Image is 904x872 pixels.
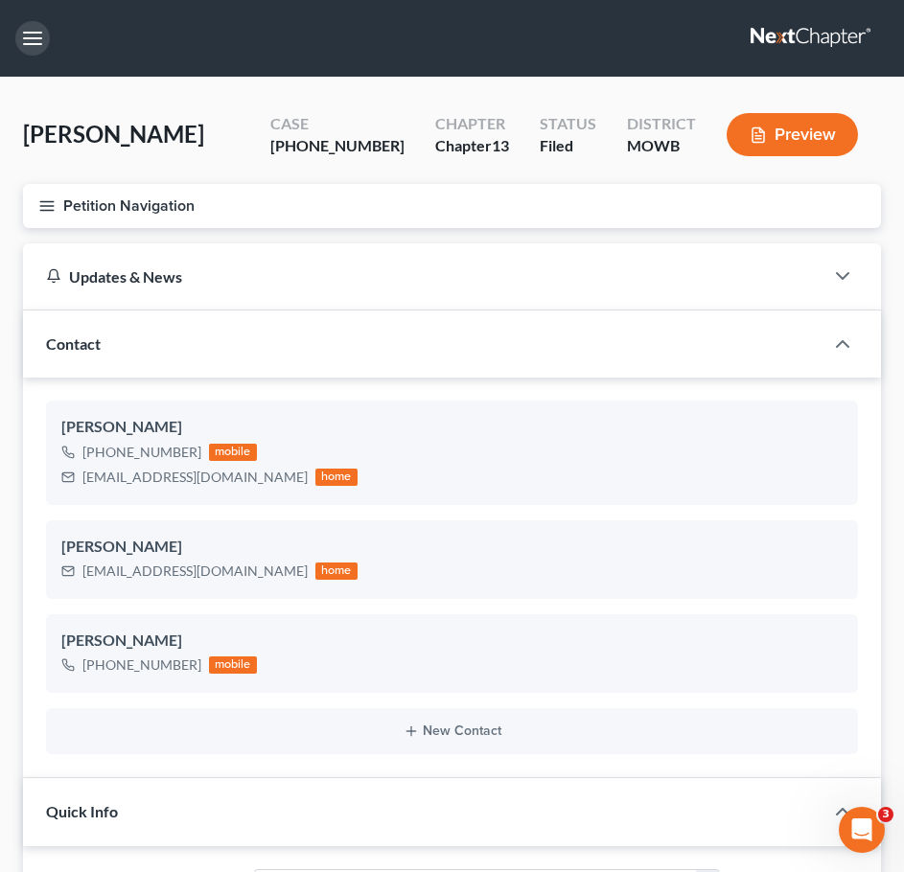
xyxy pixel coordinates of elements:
[23,120,204,148] span: [PERSON_NAME]
[540,113,596,135] div: Status
[315,562,358,580] div: home
[209,444,257,461] div: mobile
[46,266,800,287] div: Updates & News
[61,723,843,739] button: New Contact
[627,113,696,135] div: District
[839,807,885,853] iframe: Intercom live chat
[627,135,696,157] div: MOWB
[315,469,358,486] div: home
[435,113,509,135] div: Chapter
[46,802,118,820] span: Quick Info
[270,113,405,135] div: Case
[82,443,201,462] div: [PHONE_NUMBER]
[46,334,101,353] span: Contact
[878,807,893,822] span: 3
[270,135,405,157] div: [PHONE_NUMBER]
[61,630,843,653] div: [PERSON_NAME]
[209,656,257,674] div: mobile
[82,655,201,675] div: [PHONE_NUMBER]
[435,135,509,157] div: Chapter
[82,562,308,581] div: [EMAIL_ADDRESS][DOMAIN_NAME]
[727,113,858,156] button: Preview
[61,416,843,439] div: [PERSON_NAME]
[23,184,881,228] button: Petition Navigation
[61,536,843,559] div: [PERSON_NAME]
[540,135,596,157] div: Filed
[82,468,308,487] div: [EMAIL_ADDRESS][DOMAIN_NAME]
[492,136,509,154] span: 13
